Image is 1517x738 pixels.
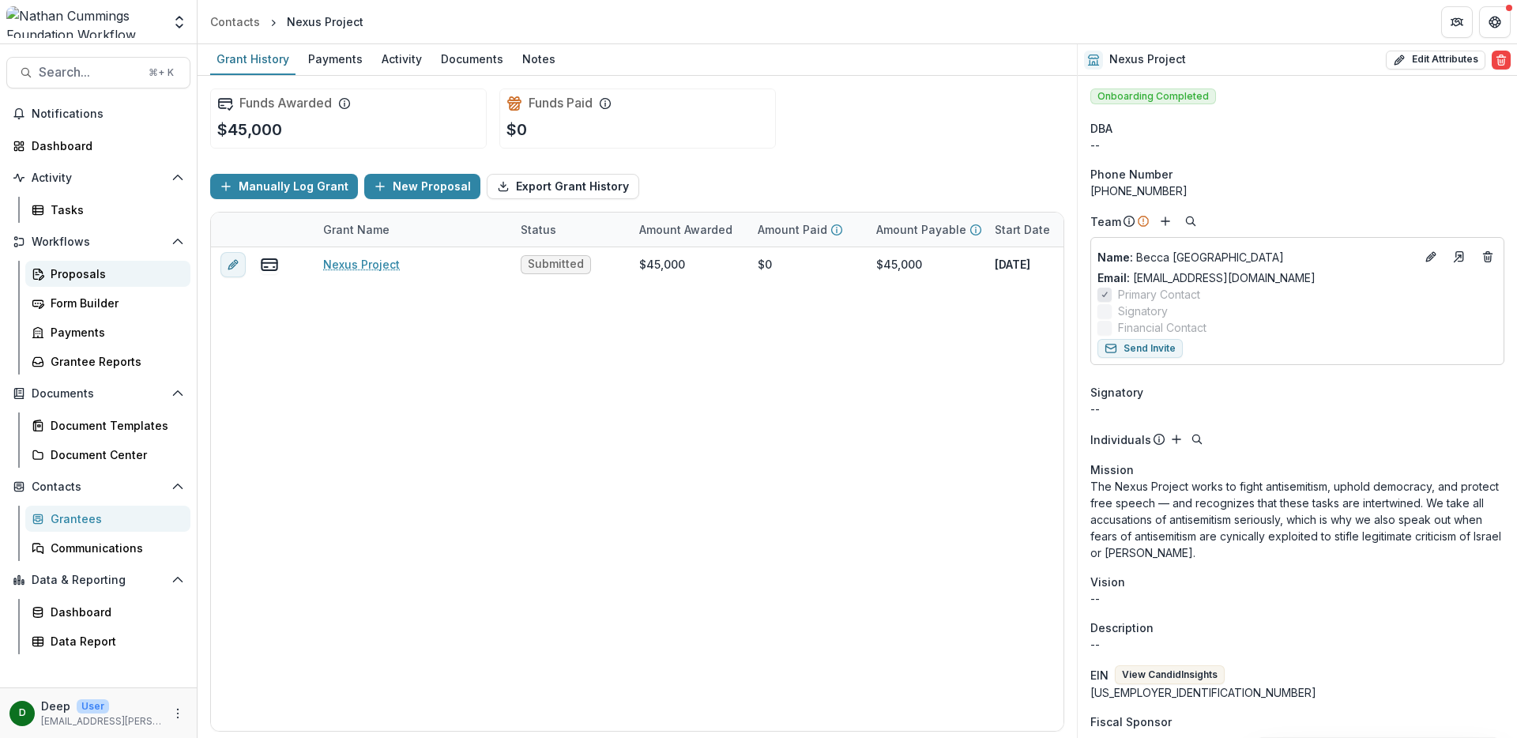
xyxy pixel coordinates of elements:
[6,133,190,159] a: Dashboard
[1188,430,1206,449] button: Search
[210,174,358,199] button: Manually Log Grant
[1181,212,1200,231] button: Search
[145,64,177,81] div: ⌘ + K
[1109,53,1186,66] h2: Nexus Project
[1447,244,1472,269] a: Go to contact
[260,255,279,274] button: view-payments
[758,256,772,273] div: $0
[364,174,480,199] button: New Proposal
[630,213,748,247] div: Amount Awarded
[6,57,190,88] button: Search...
[314,213,511,247] div: Grant Name
[51,324,178,341] div: Payments
[51,265,178,282] div: Proposals
[6,165,190,190] button: Open Activity
[51,540,178,556] div: Communications
[204,10,370,33] nav: breadcrumb
[39,65,139,80] span: Search...
[1167,430,1186,449] button: Add
[1097,339,1183,358] button: Send Invite
[25,197,190,223] a: Tasks
[1097,249,1415,265] a: Name: Becca [GEOGRAPHIC_DATA]
[217,118,282,141] p: $45,000
[25,290,190,316] a: Form Builder
[375,47,428,70] div: Activity
[995,256,1030,273] p: [DATE]
[435,44,510,75] a: Documents
[6,101,190,126] button: Notifications
[1090,714,1172,730] span: Fiscal Sponsor
[1097,250,1133,264] span: Name :
[51,604,178,620] div: Dashboard
[1156,212,1175,231] button: Add
[51,510,178,527] div: Grantees
[511,221,566,238] div: Status
[1386,51,1485,70] button: Edit Attributes
[41,698,70,714] p: Deep
[516,47,562,70] div: Notes
[1090,183,1504,199] div: [PHONE_NUMBER]
[1090,384,1143,401] span: Signatory
[6,381,190,406] button: Open Documents
[1090,667,1109,683] p: EIN
[32,171,165,185] span: Activity
[876,221,966,238] p: Amount Payable
[511,213,630,247] div: Status
[1492,51,1511,70] button: Delete
[487,174,639,199] button: Export Grant History
[25,535,190,561] a: Communications
[6,567,190,593] button: Open Data & Reporting
[1090,120,1112,137] span: DBA
[41,714,162,729] p: [EMAIL_ADDRESS][PERSON_NAME][DOMAIN_NAME]
[323,256,400,273] a: Nexus Project
[1090,619,1154,636] span: Description
[1090,137,1504,153] div: --
[639,256,685,273] div: $45,000
[32,387,165,401] span: Documents
[529,96,593,111] h2: Funds Paid
[435,47,510,70] div: Documents
[25,319,190,345] a: Payments
[758,221,827,238] p: Amount Paid
[51,633,178,650] div: Data Report
[32,480,165,494] span: Contacts
[1118,286,1200,303] span: Primary Contact
[506,118,527,141] p: $0
[1097,271,1130,284] span: Email:
[867,213,985,247] div: Amount Payable
[1090,590,1504,607] p: --
[51,446,178,463] div: Document Center
[1118,319,1206,336] span: Financial Contact
[1118,303,1168,319] span: Signatory
[51,201,178,218] div: Tasks
[314,221,399,238] div: Grant Name
[1090,213,1121,230] p: Team
[1097,249,1415,265] p: Becca [GEOGRAPHIC_DATA]
[1097,269,1316,286] a: Email: [EMAIL_ADDRESS][DOMAIN_NAME]
[302,47,369,70] div: Payments
[1441,6,1473,38] button: Partners
[6,474,190,499] button: Open Contacts
[51,417,178,434] div: Document Templates
[168,704,187,723] button: More
[748,213,867,247] div: Amount Paid
[6,229,190,254] button: Open Workflows
[1090,684,1504,701] div: [US_EMPLOYER_IDENTIFICATION_NUMBER]
[1479,6,1511,38] button: Get Help
[25,261,190,287] a: Proposals
[1090,166,1173,183] span: Phone Number
[1421,247,1440,266] button: Edit
[239,96,332,111] h2: Funds Awarded
[375,44,428,75] a: Activity
[19,708,26,718] div: Deep
[1090,636,1504,653] p: --
[528,258,584,271] span: Submitted
[210,13,260,30] div: Contacts
[287,13,363,30] div: Nexus Project
[25,599,190,625] a: Dashboard
[1090,88,1216,104] span: Onboarding Completed
[25,628,190,654] a: Data Report
[985,213,1104,247] div: Start Date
